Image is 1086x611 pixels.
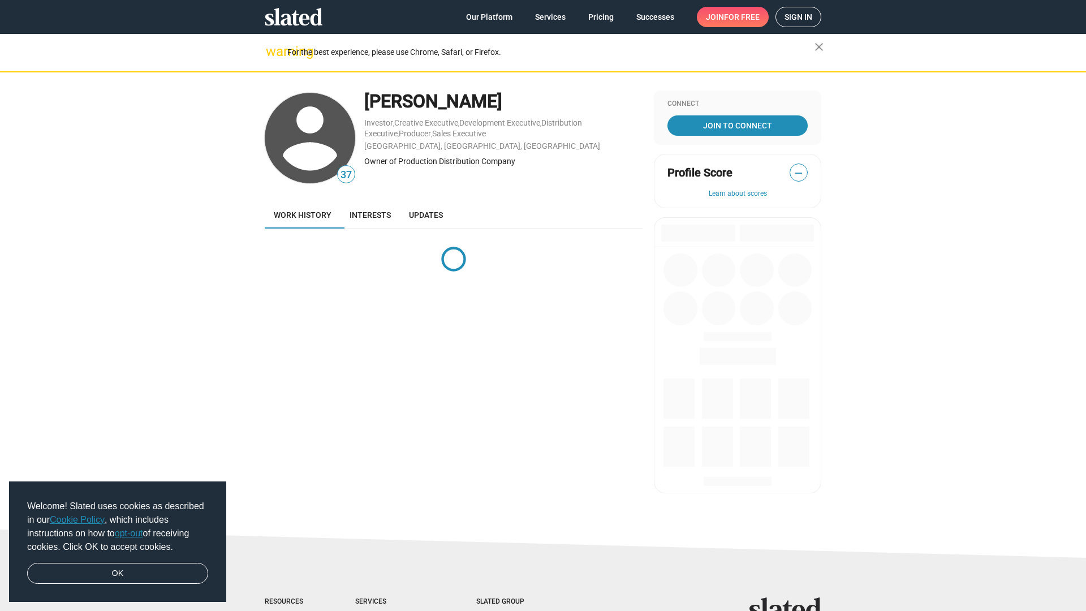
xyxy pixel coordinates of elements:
span: , [398,131,399,137]
a: Sales Executive [432,129,486,138]
span: , [540,121,541,127]
span: Work history [274,210,331,220]
mat-icon: close [812,40,826,54]
a: Work history [265,201,341,229]
a: Creative Executive [394,118,458,127]
span: Welcome! Slated uses cookies as described in our , which includes instructions on how to of recei... [27,500,208,554]
span: 37 [338,167,355,183]
span: Join To Connect [670,115,805,136]
span: Pricing [588,7,614,27]
a: Producer [399,129,431,138]
div: Services [355,597,431,606]
span: , [431,131,432,137]
div: Slated Group [476,597,553,606]
div: Resources [265,597,310,606]
a: Our Platform [457,7,522,27]
div: [PERSON_NAME] [364,89,643,114]
a: opt-out [115,528,143,538]
a: [GEOGRAPHIC_DATA], [GEOGRAPHIC_DATA], [GEOGRAPHIC_DATA] [364,141,600,150]
a: Interests [341,201,400,229]
span: Interests [350,210,391,220]
div: For the best experience, please use Chrome, Safari, or Firefox. [287,45,815,60]
span: — [790,166,807,180]
span: Updates [409,210,443,220]
a: Distribution Executive [364,118,582,138]
span: for free [724,7,760,27]
span: Join [706,7,760,27]
span: Services [535,7,566,27]
span: Profile Score [667,165,732,180]
a: Join To Connect [667,115,808,136]
span: Successes [636,7,674,27]
span: Our Platform [466,7,512,27]
a: Updates [400,201,452,229]
a: dismiss cookie message [27,563,208,584]
a: Services [526,7,575,27]
a: Sign in [775,7,821,27]
span: Sign in [785,7,812,27]
span: , [393,121,394,127]
button: Learn about scores [667,190,808,199]
div: Owner of Production Distribution Company [364,156,643,167]
a: Cookie Policy [50,515,105,524]
a: Joinfor free [697,7,769,27]
div: Connect [667,100,808,109]
a: Investor [364,118,393,127]
a: Pricing [579,7,623,27]
a: Development Executive [459,118,540,127]
a: Successes [627,7,683,27]
mat-icon: warning [266,45,279,58]
span: , [458,121,459,127]
div: cookieconsent [9,481,226,603]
